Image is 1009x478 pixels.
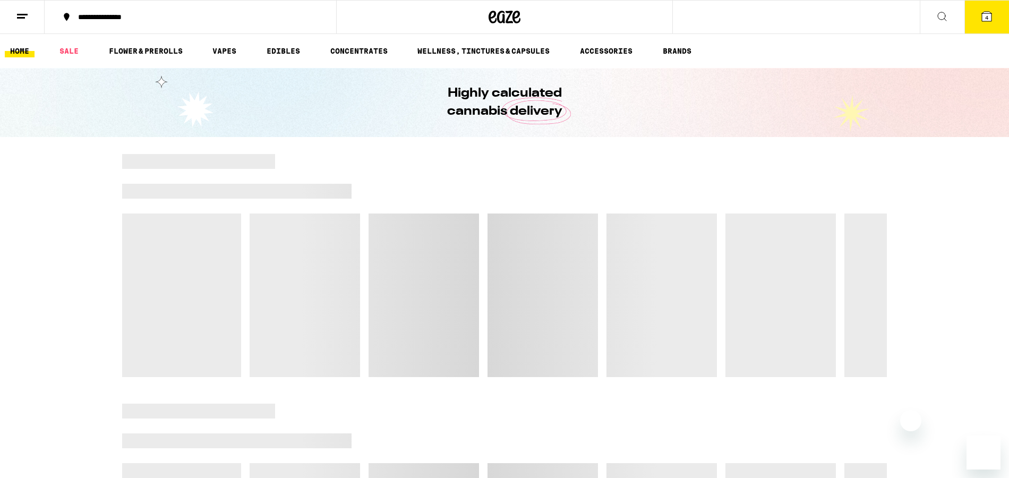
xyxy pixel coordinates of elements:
[412,45,555,57] a: WELLNESS, TINCTURES & CAPSULES
[104,45,188,57] a: FLOWER & PREROLLS
[575,45,638,57] a: ACCESSORIES
[417,84,592,121] h1: Highly calculated cannabis delivery
[325,45,393,57] a: CONCENTRATES
[964,1,1009,33] button: 4
[5,45,35,57] a: HOME
[261,45,305,57] a: EDIBLES
[900,410,921,431] iframe: Close message
[207,45,242,57] a: VAPES
[967,436,1001,470] iframe: Button to launch messaging window
[985,14,988,21] span: 4
[657,45,697,57] a: BRANDS
[54,45,84,57] a: SALE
